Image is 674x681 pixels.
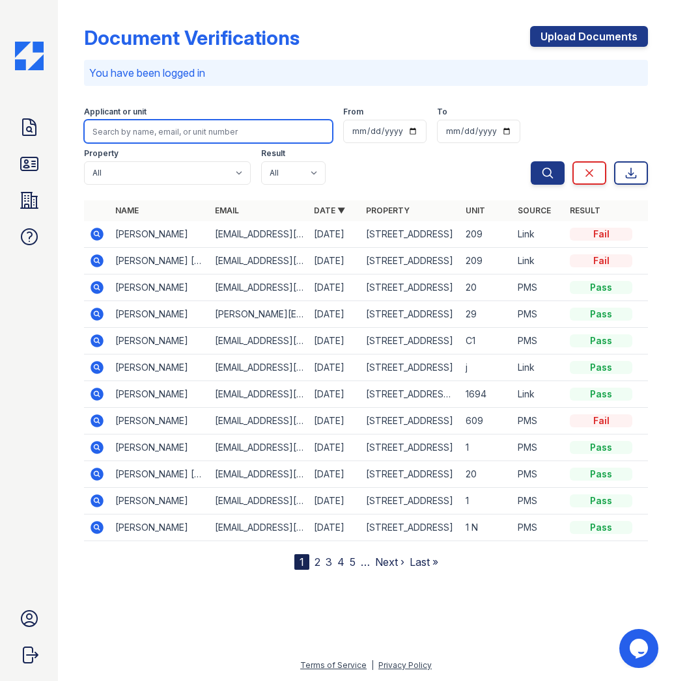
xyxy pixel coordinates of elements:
td: [PERSON_NAME] [110,408,210,434]
div: Pass [570,281,632,294]
a: Upload Documents [530,26,648,47]
td: [EMAIL_ADDRESS][DOMAIN_NAME] [210,381,309,408]
td: [STREET_ADDRESS] [361,301,460,328]
td: Link [513,248,565,274]
td: [EMAIL_ADDRESS][DOMAIN_NAME] [210,514,309,541]
td: PMS [513,301,565,328]
label: Property [84,148,119,159]
div: Pass [570,521,632,534]
td: [STREET_ADDRESS] [361,221,460,248]
td: [EMAIL_ADDRESS][DOMAIN_NAME] [210,408,309,434]
td: 1694 [460,381,513,408]
td: [STREET_ADDRESS] [361,328,460,354]
a: Last » [410,555,438,568]
td: [EMAIL_ADDRESS][DOMAIN_NAME] [210,221,309,248]
td: 209 [460,248,513,274]
td: [PERSON_NAME] [PERSON_NAME] [110,461,210,488]
iframe: chat widget [619,629,661,668]
a: Next › [375,555,404,568]
td: [EMAIL_ADDRESS][DOMAIN_NAME] [210,274,309,301]
td: PMS [513,274,565,301]
td: [DATE] [309,328,361,354]
div: Fail [570,228,632,241]
div: Pass [570,308,632,321]
span: … [361,554,370,570]
input: Search by name, email, or unit number [84,120,333,143]
td: 1 [460,434,513,461]
a: 3 [326,555,332,568]
td: [STREET_ADDRESS] [361,354,460,381]
p: You have been logged in [89,65,643,81]
td: PMS [513,328,565,354]
div: Pass [570,388,632,401]
a: Name [115,206,139,215]
td: [EMAIL_ADDRESS][DOMAIN_NAME] [210,488,309,514]
td: 1 [460,488,513,514]
td: j [460,354,513,381]
td: [STREET_ADDRESS] [361,408,460,434]
td: [STREET_ADDRESS][PERSON_NAME] [361,381,460,408]
div: Fail [570,414,632,427]
td: [PERSON_NAME] [110,434,210,461]
div: 1 [294,554,309,570]
td: 20 [460,461,513,488]
td: [STREET_ADDRESS] [361,274,460,301]
td: [DATE] [309,301,361,328]
td: PMS [513,461,565,488]
a: Privacy Policy [378,660,432,670]
a: Email [215,206,239,215]
img: CE_Icon_Blue-c292c112584629df590d857e76928e9f676e5b41ef8f769ba2f05ee15b207248.png [15,42,44,70]
td: PMS [513,434,565,461]
div: Pass [570,468,632,481]
td: PMS [513,488,565,514]
a: Result [570,206,600,215]
label: Result [261,148,285,159]
td: 209 [460,221,513,248]
td: [PERSON_NAME] [110,221,210,248]
a: 4 [337,555,344,568]
td: 1 N [460,514,513,541]
td: Link [513,221,565,248]
label: From [343,107,363,117]
div: Document Verifications [84,26,300,49]
td: [DATE] [309,354,361,381]
td: [PERSON_NAME] [110,328,210,354]
td: Link [513,354,565,381]
td: [EMAIL_ADDRESS][DOMAIN_NAME] [210,461,309,488]
a: Property [366,206,410,215]
td: [DATE] [309,248,361,274]
a: 2 [315,555,320,568]
td: [DATE] [309,488,361,514]
td: [EMAIL_ADDRESS][PERSON_NAME][DOMAIN_NAME] [210,328,309,354]
td: [EMAIL_ADDRESS][DOMAIN_NAME] [210,248,309,274]
td: [EMAIL_ADDRESS][DOMAIN_NAME] [210,434,309,461]
a: Terms of Service [300,660,367,670]
td: [PERSON_NAME][EMAIL_ADDRESS][DOMAIN_NAME] [210,301,309,328]
div: Fail [570,254,632,267]
td: 29 [460,301,513,328]
div: | [371,660,374,670]
td: [DATE] [309,381,361,408]
a: Unit [466,206,485,215]
td: [PERSON_NAME] [PERSON_NAME] [PERSON_NAME] [110,248,210,274]
td: PMS [513,408,565,434]
td: [STREET_ADDRESS] [361,461,460,488]
td: [DATE] [309,274,361,301]
td: [DATE] [309,221,361,248]
a: 5 [350,555,356,568]
td: [STREET_ADDRESS] [361,434,460,461]
td: [DATE] [309,461,361,488]
td: [DATE] [309,408,361,434]
td: C1 [460,328,513,354]
td: [DATE] [309,434,361,461]
td: [PERSON_NAME] [110,301,210,328]
td: [PERSON_NAME] [110,354,210,381]
div: Pass [570,441,632,454]
td: Link [513,381,565,408]
td: [STREET_ADDRESS] [361,488,460,514]
td: [PERSON_NAME] [110,514,210,541]
a: Source [518,206,551,215]
label: To [437,107,447,117]
td: [EMAIL_ADDRESS][DOMAIN_NAME] [210,354,309,381]
label: Applicant or unit [84,107,147,117]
